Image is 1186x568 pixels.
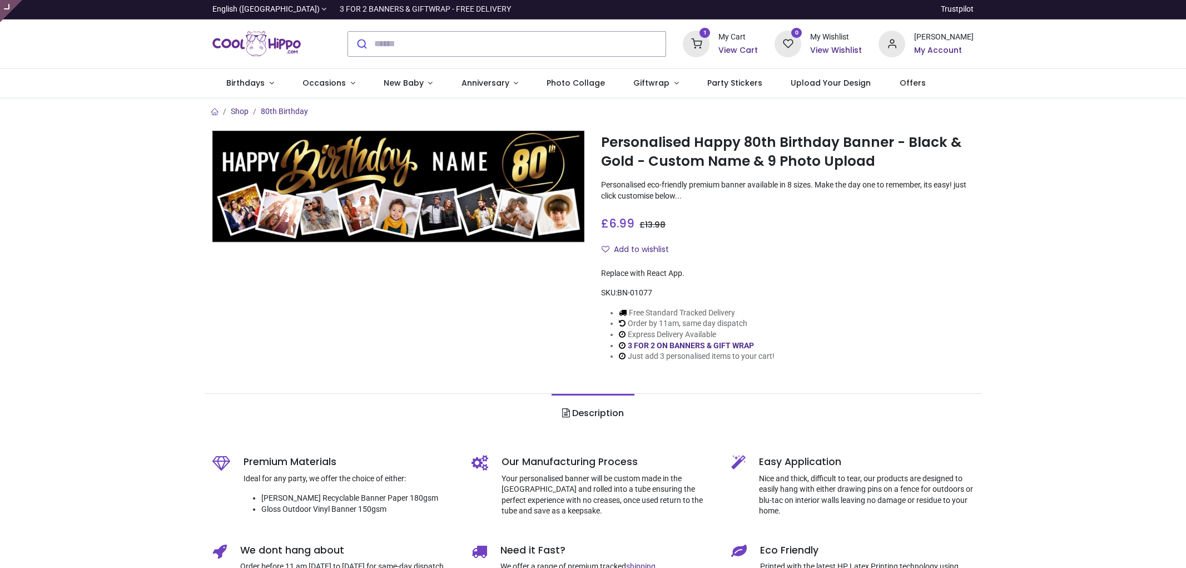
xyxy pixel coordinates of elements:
[900,77,926,88] span: Offers
[340,4,511,15] div: 3 FOR 2 BANNERS & GIFTWRAP - FREE DELIVERY
[212,28,301,60] img: Cool Hippo
[384,77,424,88] span: New Baby
[502,455,714,469] h5: Our Manufacturing Process
[601,215,634,231] span: £
[302,77,346,88] span: Occasions
[707,77,762,88] span: Party Stickers
[226,77,265,88] span: Birthdays
[447,69,533,98] a: Anniversary
[775,38,801,47] a: 0
[914,45,974,56] a: My Account
[602,245,609,253] i: Add to wishlist
[791,28,802,38] sup: 0
[633,77,669,88] span: Giftwrap
[628,341,754,350] a: 3 FOR 2 ON BANNERS & GIFT WRAP
[348,32,374,56] button: Submit
[609,215,634,231] span: 6.99
[244,473,455,485] p: Ideal for any party, we offer the choice of either:
[244,455,455,469] h5: Premium Materials
[718,32,758,43] div: My Cart
[261,504,455,515] li: Gloss Outdoor Vinyl Banner 150gsm
[502,473,714,517] p: Your personalised banner will be custom made in the [GEOGRAPHIC_DATA] and rolled into a tube ensu...
[500,544,714,557] h5: Need it Fast?
[547,77,605,88] span: Photo Collage
[601,288,974,299] div: SKU:
[639,219,666,230] span: £
[683,38,709,47] a: 1
[261,107,308,116] a: 80th Birthday
[231,107,249,116] a: Shop
[791,77,871,88] span: Upload Your Design
[240,544,455,557] h5: We dont hang about
[601,133,974,171] h1: Personalised Happy 80th Birthday Banner - Black & Gold - Custom Name & 9 Photo Upload
[601,268,974,279] div: Replace with React App.
[619,308,775,319] li: Free Standard Tracked Delivery
[759,455,974,469] h5: Easy Application
[619,329,775,340] li: Express Delivery Available
[601,240,678,259] button: Add to wishlistAdd to wishlist
[601,180,974,201] p: Personalised eco-friendly premium banner available in 8 sizes. Make the day one to remember, its ...
[759,473,974,517] p: Nice and thick, difficult to tear, our products are designed to easily hang with either drawing p...
[619,69,693,98] a: Giftwrap
[914,32,974,43] div: [PERSON_NAME]
[462,77,509,88] span: Anniversary
[212,69,289,98] a: Birthdays
[810,32,862,43] div: My Wishlist
[699,28,710,38] sup: 1
[718,45,758,56] a: View Cart
[369,69,447,98] a: New Baby
[552,394,634,433] a: Description
[645,219,666,230] span: 13.98
[941,4,974,15] a: Trustpilot
[617,288,652,297] span: BN-01077
[288,69,369,98] a: Occasions
[619,351,775,362] li: Just add 3 personalised items to your cart!
[261,493,455,504] li: [PERSON_NAME] Recyclable Banner Paper 180gsm
[810,45,862,56] a: View Wishlist
[212,4,327,15] a: English ([GEOGRAPHIC_DATA])
[619,318,775,329] li: Order by 11am, same day dispatch
[760,544,974,557] h5: Eco Friendly
[212,131,585,243] img: Personalised Happy 80th Birthday Banner - Black & Gold - Custom Name & 9 Photo Upload
[212,28,301,60] a: Logo of Cool Hippo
